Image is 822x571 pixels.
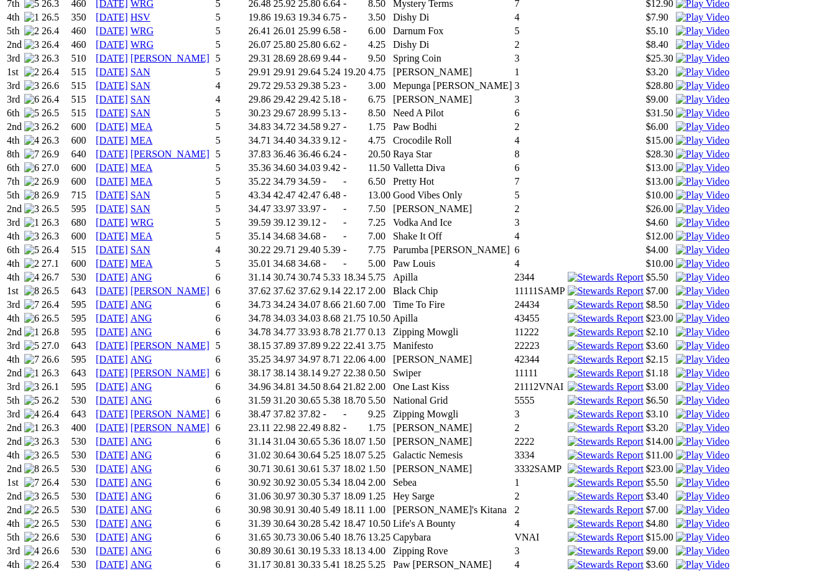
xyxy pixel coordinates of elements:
[272,25,296,37] td: 26.01
[96,190,128,200] a: [DATE]
[568,409,644,420] img: Stewards Report
[96,244,128,255] a: [DATE]
[676,67,729,77] a: Watch Replay on Watchdog
[41,25,70,37] td: 26.4
[24,26,39,37] img: 2
[71,11,95,24] td: 350
[131,477,152,488] a: ANG
[247,11,271,24] td: 19.86
[24,39,39,50] img: 3
[676,368,729,378] a: View replay
[24,532,39,543] img: 2
[568,477,644,488] img: Stewards Report
[131,272,152,282] a: ANG
[645,25,674,37] td: $5.10
[6,39,22,51] td: 2nd
[247,25,271,37] td: 26.41
[96,176,128,187] a: [DATE]
[131,135,153,146] a: MEA
[71,39,95,51] td: 460
[272,11,296,24] td: 19.63
[676,149,729,160] img: Play Video
[96,121,128,132] a: [DATE]
[343,52,366,65] td: -
[24,135,39,146] img: 4
[676,80,729,91] a: Watch Replay on Watchdog
[24,477,39,488] img: 7
[96,532,128,542] a: [DATE]
[96,53,128,63] a: [DATE]
[676,53,729,63] a: Watch Replay on Watchdog
[297,25,321,37] td: 25.99
[24,272,39,283] img: 4
[24,12,39,23] img: 1
[96,217,128,228] a: [DATE]
[24,190,39,201] img: 8
[96,477,128,488] a: [DATE]
[676,450,729,460] a: View replay
[568,313,644,324] img: Stewards Report
[392,39,513,51] td: Dishy Di
[131,162,153,173] a: MEA
[367,52,391,65] td: 9.50
[676,450,729,461] img: Play Video
[96,340,128,351] a: [DATE]
[676,436,729,447] a: View replay
[131,258,153,269] a: MEA
[676,354,729,364] a: View replay
[131,121,153,132] a: MEA
[131,176,153,187] a: MEA
[24,463,39,475] img: 8
[343,39,366,51] td: -
[215,25,247,37] td: 5
[24,258,39,269] img: 2
[24,53,39,64] img: 3
[24,80,39,91] img: 3
[215,11,247,24] td: 5
[131,340,210,351] a: [PERSON_NAME]
[568,340,644,351] img: Stewards Report
[131,231,153,241] a: MEA
[676,217,729,228] a: Watch Replay on Watchdog
[131,450,152,460] a: ANG
[96,327,128,337] a: [DATE]
[96,231,128,241] a: [DATE]
[131,108,150,118] a: SAN
[676,340,729,351] img: Play Video
[676,94,729,104] a: Watch Replay on Watchdog
[392,52,513,65] td: Spring Coin
[71,25,95,37] td: 460
[96,299,128,310] a: [DATE]
[676,504,729,515] a: View replay
[24,340,39,351] img: 5
[676,231,729,242] img: Play Video
[96,409,128,419] a: [DATE]
[676,395,729,406] img: Play Video
[24,299,39,310] img: 7
[131,354,152,364] a: ANG
[645,11,674,24] td: $7.90
[215,52,247,65] td: 5
[131,436,152,447] a: ANG
[676,313,729,323] a: View replay
[96,80,128,91] a: [DATE]
[322,39,341,51] td: 6.62
[514,11,565,24] td: 4
[96,368,128,378] a: [DATE]
[676,409,729,419] a: View replay
[131,285,210,296] a: [PERSON_NAME]
[96,504,128,515] a: [DATE]
[96,491,128,501] a: [DATE]
[676,176,729,187] a: Watch Replay on Watchdog
[96,39,128,50] a: [DATE]
[676,436,729,447] img: Play Video
[676,94,729,105] img: Play Video
[322,25,341,37] td: 6.58
[568,518,644,529] img: Stewards Report
[676,381,729,392] a: View replay
[568,285,644,297] img: Stewards Report
[676,272,729,282] a: View replay
[676,381,729,392] img: Play Video
[676,217,729,228] img: Play Video
[297,39,321,51] td: 25.80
